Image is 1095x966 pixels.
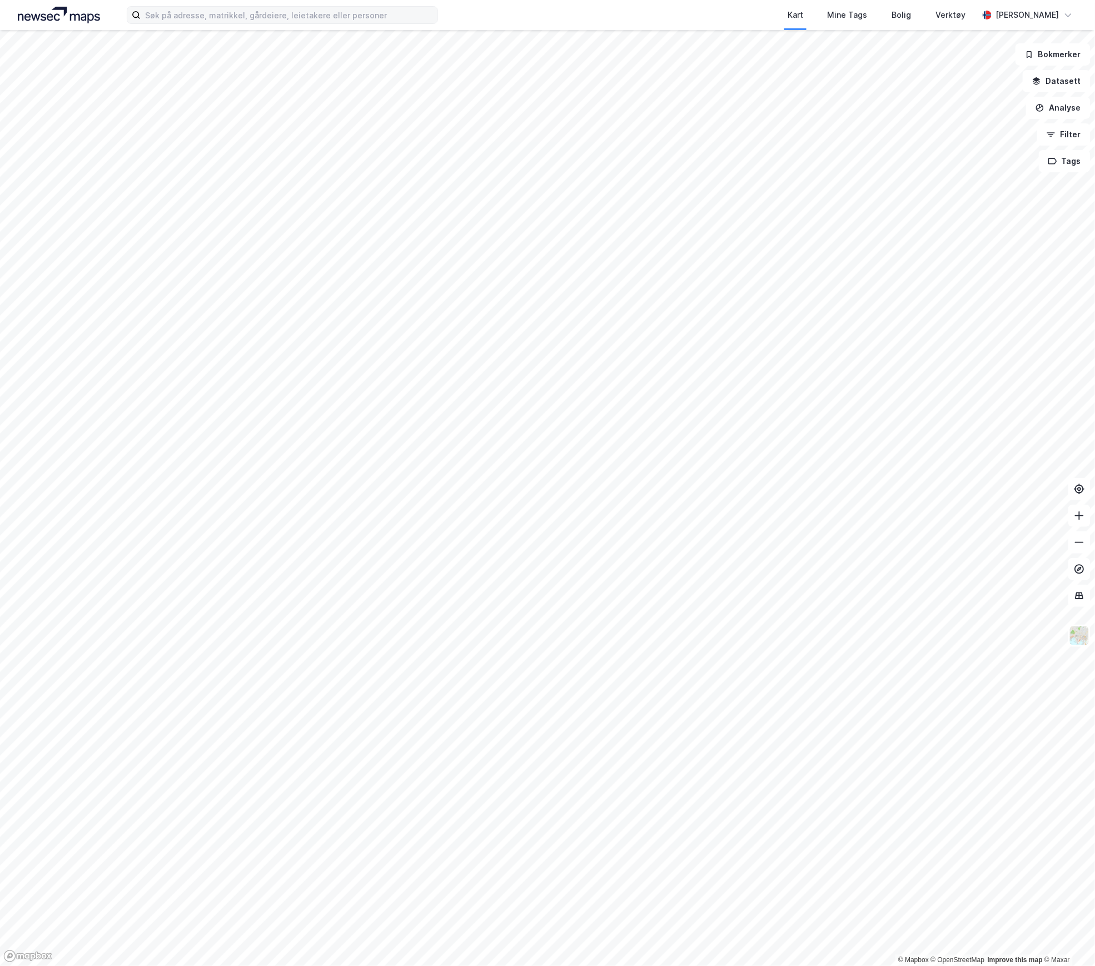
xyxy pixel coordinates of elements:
[892,8,912,22] div: Bolig
[828,8,868,22] div: Mine Tags
[3,950,52,963] a: Mapbox homepage
[1039,150,1091,172] button: Tags
[1026,97,1091,119] button: Analyse
[1039,913,1095,966] iframe: Chat Widget
[931,957,985,964] a: OpenStreetMap
[898,957,929,964] a: Mapbox
[996,8,1059,22] div: [PERSON_NAME]
[1023,70,1091,92] button: Datasett
[1039,913,1095,966] div: Kontrollprogram for chat
[1069,625,1090,646] img: Z
[788,8,803,22] div: Kart
[1016,43,1091,66] button: Bokmerker
[1037,123,1091,146] button: Filter
[936,8,966,22] div: Verktøy
[18,7,100,23] img: logo.a4113a55bc3d86da70a041830d287a7e.svg
[988,957,1043,964] a: Improve this map
[141,7,437,23] input: Søk på adresse, matrikkel, gårdeiere, leietakere eller personer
